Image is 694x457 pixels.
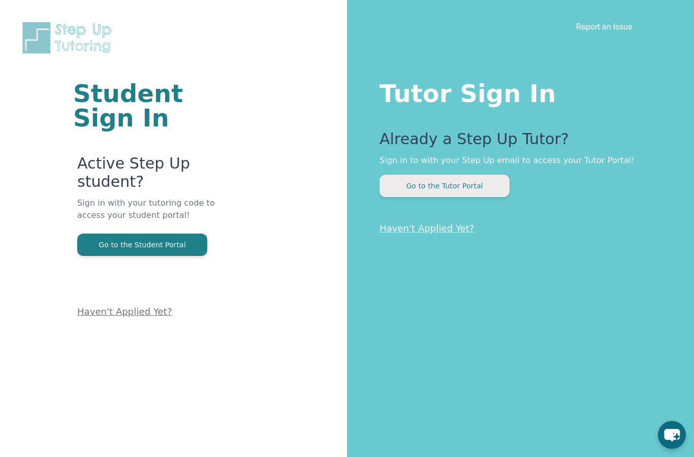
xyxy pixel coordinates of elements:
button: Go to the Tutor Portal [380,175,510,197]
p: Already a Step Up Tutor? [380,130,653,154]
a: Go to the Tutor Portal [380,181,510,190]
a: Go to the Student Portal [77,240,207,249]
button: Go to the Student Portal [77,234,207,256]
p: Sign in with your tutoring code to access your student portal! [77,197,225,234]
p: Active Step Up student? [77,154,225,197]
a: Report an Issue [576,21,633,31]
a: Haven't Applied Yet? [380,223,475,234]
a: Haven't Applied Yet? [77,306,172,317]
img: Step Up Tutoring horizontal logo [20,20,118,55]
h1: Tutor Sign In [380,77,653,106]
button: chat-button [658,421,686,449]
p: Sign in to with your Step Up email to access your Tutor Portal! [380,154,653,167]
h1: Student Sign In [73,81,225,130]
